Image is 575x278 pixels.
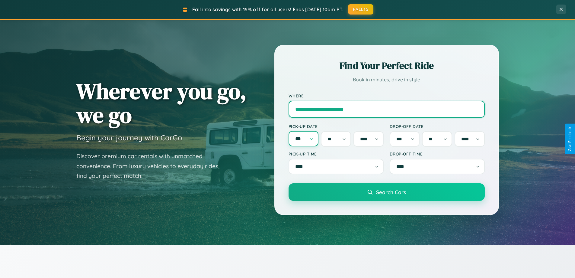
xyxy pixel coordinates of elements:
[568,127,572,151] div: Give Feedback
[348,4,373,15] button: FALL15
[289,75,485,84] p: Book in minutes, drive in style
[76,151,227,181] p: Discover premium car rentals with unmatched convenience. From luxury vehicles to everyday rides, ...
[289,93,485,98] label: Where
[289,124,384,129] label: Pick-up Date
[289,183,485,201] button: Search Cars
[376,189,406,195] span: Search Cars
[390,151,485,156] label: Drop-off Time
[390,124,485,129] label: Drop-off Date
[289,59,485,72] h2: Find Your Perfect Ride
[76,79,247,127] h1: Wherever you go, we go
[76,133,182,142] h3: Begin your journey with CarGo
[289,151,384,156] label: Pick-up Time
[192,6,343,12] span: Fall into savings with 15% off for all users! Ends [DATE] 10am PT.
